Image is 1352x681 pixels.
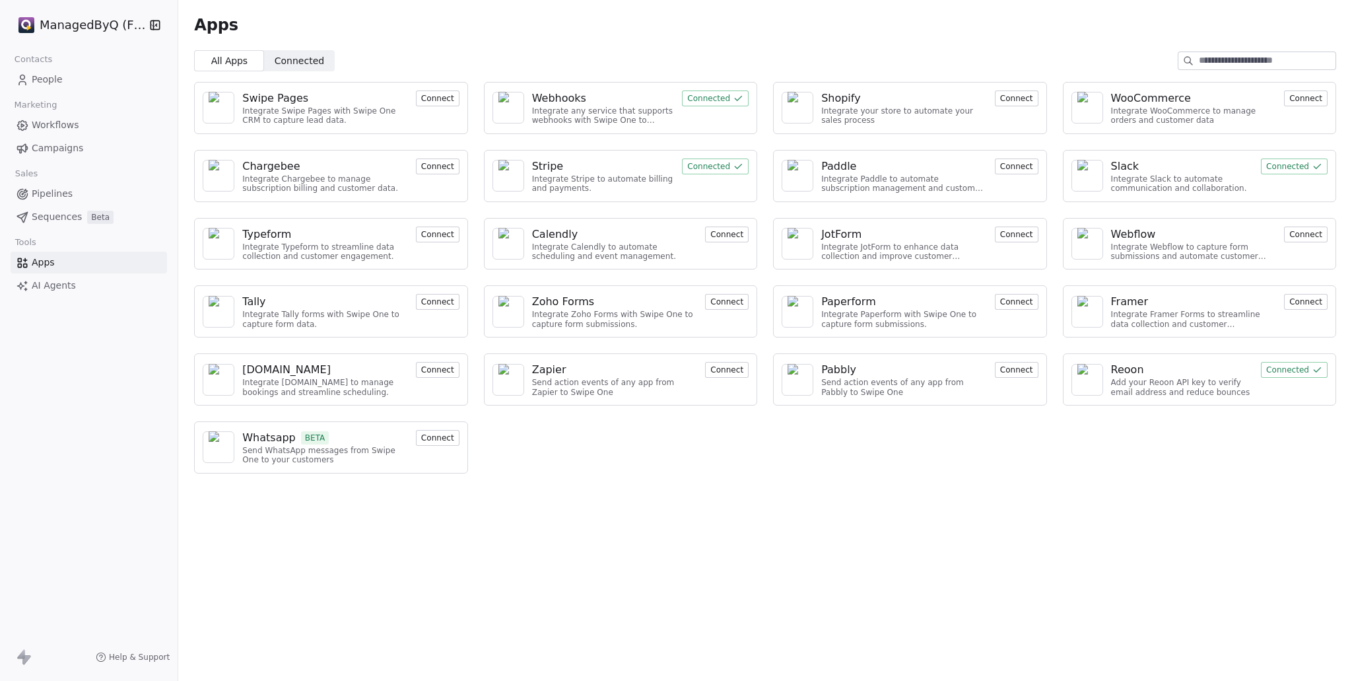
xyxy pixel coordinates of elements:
a: Connect [416,363,459,376]
button: Connected [1261,362,1328,378]
a: Connect [705,363,749,376]
img: NA [788,296,807,328]
a: Connect [995,363,1038,376]
a: Framer [1111,294,1277,310]
button: Connect [995,227,1038,242]
button: Connect [416,294,459,310]
div: Stripe [532,159,563,174]
a: Typeform [242,227,408,242]
a: NA [492,296,524,328]
a: Chargebee [242,159,408,174]
iframe: Intercom live chat [1307,636,1339,668]
a: Connect [705,228,749,240]
a: Connected [1261,363,1328,376]
div: Zapier [532,362,566,378]
a: NA [492,92,524,124]
a: JotForm [821,227,987,242]
button: Connect [1284,227,1328,242]
a: Tally [242,294,408,310]
a: Connect [1284,228,1328,240]
button: Connect [416,159,459,174]
a: Connect [416,160,459,172]
span: Contacts [9,50,58,69]
div: Integrate Slack to automate communication and collaboration. [1111,174,1254,194]
img: Stripe.png [18,17,34,33]
span: Sequences [32,210,82,224]
img: NA [788,364,807,396]
a: Connect [416,295,459,308]
a: NA [782,364,813,396]
a: Connect [1284,92,1328,104]
a: Reoon [1111,362,1254,378]
img: NA [209,364,228,396]
div: Paperform [821,294,876,310]
img: NA [498,296,518,328]
button: Connected [1261,159,1328,174]
a: Pabbly [821,362,987,378]
a: Connect [705,295,749,308]
div: Integrate your store to automate your sales process [821,106,987,125]
img: NA [498,160,518,192]
span: Apps [32,256,55,269]
a: NA [492,364,524,396]
div: Send action events of any app from Pabbly to Swipe One [821,378,987,397]
a: Apps [11,252,167,273]
div: Integrate JotForm to enhance data collection and improve customer engagement. [821,242,987,262]
span: Campaigns [32,141,83,155]
img: NA [1077,92,1097,124]
div: Add your Reoon API key to verify email address and reduce bounces [1111,378,1254,397]
div: Send WhatsApp messages from Swipe One to your customers [242,446,408,465]
img: NA [1077,228,1097,260]
img: NA [209,296,228,328]
div: Integrate Framer Forms to streamline data collection and customer engagement. [1111,310,1277,329]
a: Connect [1284,295,1328,308]
div: Calendly [532,227,578,242]
a: NA [782,92,813,124]
a: NA [203,228,234,260]
img: NA [1077,160,1097,192]
div: Slack [1111,159,1139,174]
a: Paperform [821,294,987,310]
img: NA [1077,296,1097,328]
div: Integrate Typeform to streamline data collection and customer engagement. [242,242,408,262]
div: Integrate [DOMAIN_NAME] to manage bookings and streamline scheduling. [242,378,408,397]
button: Connect [416,227,459,242]
img: NA [1077,364,1097,396]
span: Marketing [9,95,63,115]
div: Integrate Webflow to capture form submissions and automate customer engagement. [1111,242,1277,262]
button: Connect [705,362,749,378]
span: Connected [275,54,324,68]
a: Connect [995,295,1038,308]
a: Campaigns [11,137,167,159]
div: Integrate Swipe Pages with Swipe One CRM to capture lead data. [242,106,408,125]
span: Pipelines [32,187,73,201]
img: NA [498,364,518,396]
span: ManagedByQ (FZE) [40,17,146,34]
a: NA [1071,228,1103,260]
span: AI Agents [32,279,76,293]
button: Connect [1284,294,1328,310]
a: Workflows [11,114,167,136]
a: Connected [682,160,749,172]
button: Connect [995,362,1038,378]
img: NA [788,160,807,192]
div: Integrate Paperform with Swipe One to capture form submissions. [821,310,987,329]
div: Webflow [1111,227,1156,242]
span: Beta [87,211,114,224]
div: Typeform [242,227,291,242]
a: Calendly [532,227,698,242]
div: Paddle [821,159,856,174]
div: Framer [1111,294,1148,310]
div: Tally [242,294,265,310]
a: NA [1071,160,1103,192]
span: Tools [9,233,42,252]
a: NA [203,431,234,463]
div: WooCommerce [1111,90,1191,106]
img: NA [209,160,228,192]
span: Sales [9,164,44,184]
div: Reoon [1111,362,1144,378]
button: Connected [682,90,749,106]
a: Shopify [821,90,987,106]
a: Connect [995,92,1038,104]
a: Connected [682,92,749,104]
